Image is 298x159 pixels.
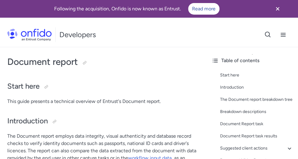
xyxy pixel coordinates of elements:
[220,84,293,91] a: Introduction
[266,1,289,16] button: Close banner
[275,27,291,42] button: Open navigation menu button
[7,81,199,92] h2: Start here
[212,57,293,64] div: Table of contents
[7,3,266,15] div: Following the acquisition, Onfido is now known as Entrust.
[264,31,272,38] svg: Open search button
[220,72,293,79] a: Start here
[260,27,275,42] button: Open search button
[188,3,219,15] a: Read more
[7,29,52,41] img: Onfido Logo
[279,31,287,38] svg: Open navigation menu button
[7,56,199,68] h1: Document report
[220,145,293,152] a: Suggested client actions
[274,5,281,12] svg: Close banner
[220,108,293,115] a: Breakdown descriptions
[7,116,199,126] h2: Introduction
[7,98,199,105] p: This guide presents a technical overview of Entrust's Document report.
[220,132,293,140] a: Document Report task results
[59,30,96,40] h1: Developers
[220,120,293,128] a: Document Report task
[220,96,293,103] a: The Document report breakdown tree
